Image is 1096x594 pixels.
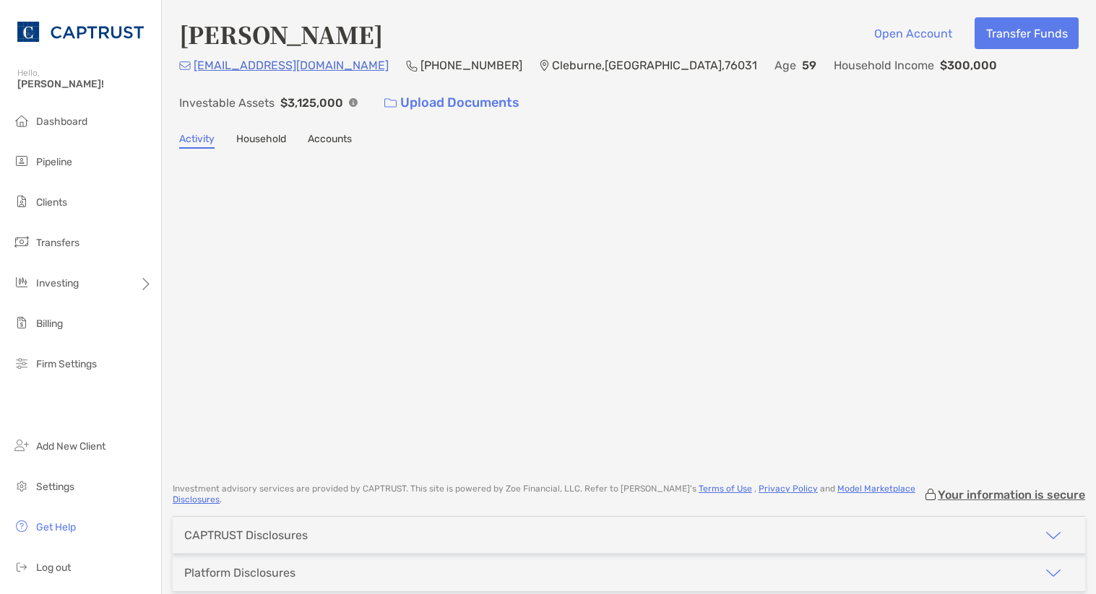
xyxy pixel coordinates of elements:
[13,477,30,494] img: settings icon
[179,94,275,112] p: Investable Assets
[774,56,796,74] p: Age
[1045,564,1062,582] img: icon arrow
[13,517,30,535] img: get-help icon
[173,484,915,505] a: Model Marketplace Disclosures
[184,528,308,542] div: CAPTRUST Disclosures
[36,562,71,574] span: Log out
[17,78,152,90] span: [PERSON_NAME]!
[36,481,74,493] span: Settings
[17,6,144,58] img: CAPTRUST Logo
[179,17,383,51] h4: [PERSON_NAME]
[36,237,79,249] span: Transfers
[36,521,76,533] span: Get Help
[184,566,295,580] div: Platform Disclosures
[36,277,79,289] span: Investing
[179,133,215,149] a: Activity
[1045,527,1062,544] img: icon arrow
[699,484,752,494] a: Terms of Use
[236,133,286,149] a: Household
[173,484,923,505] p: Investment advisory services are provided by CAPTRUST . This site is powered by Zoe Financial, LL...
[863,17,963,49] button: Open Account
[552,56,757,74] p: Cleburne , [GEOGRAPHIC_DATA] , 76031
[349,98,358,107] img: Info Icon
[406,60,418,71] img: Phone Icon
[36,115,87,128] span: Dashboard
[36,318,63,330] span: Billing
[36,196,67,209] span: Clients
[13,354,30,372] img: firm-settings icon
[36,440,105,453] span: Add New Client
[834,56,934,74] p: Household Income
[802,56,816,74] p: 59
[975,17,1079,49] button: Transfer Funds
[13,112,30,129] img: dashboard icon
[194,56,389,74] p: [EMAIL_ADDRESS][DOMAIN_NAME]
[13,558,30,575] img: logout icon
[280,94,343,112] p: $3,125,000
[308,133,352,149] a: Accounts
[13,314,30,331] img: billing icon
[13,152,30,170] img: pipeline icon
[179,61,191,70] img: Email Icon
[759,484,818,494] a: Privacy Policy
[384,98,397,108] img: button icon
[540,60,549,71] img: Location Icon
[13,437,30,454] img: add_new_client icon
[13,233,30,250] img: transfers icon
[938,488,1085,502] p: Your information is secure
[13,274,30,291] img: investing icon
[36,358,97,370] span: Firm Settings
[36,156,72,168] span: Pipeline
[375,87,529,118] a: Upload Documents
[13,193,30,210] img: clients icon
[940,56,997,74] p: $300,000
[420,56,522,74] p: [PHONE_NUMBER]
